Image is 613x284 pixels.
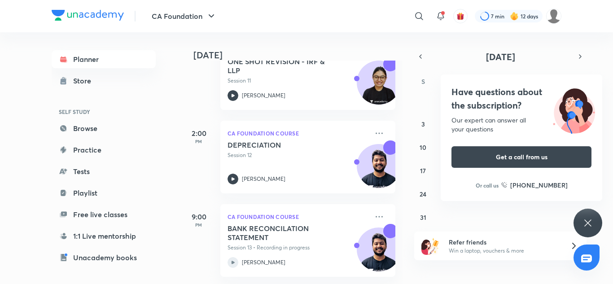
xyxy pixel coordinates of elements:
[427,50,574,63] button: [DATE]
[242,175,285,183] p: [PERSON_NAME]
[193,50,404,61] h4: [DATE]
[52,205,156,223] a: Free live classes
[416,117,430,131] button: August 3, 2025
[421,237,439,255] img: referral
[420,166,426,175] abbr: August 17, 2025
[228,211,368,222] p: CA Foundation Course
[52,184,156,202] a: Playlist
[52,119,156,137] a: Browse
[416,187,430,201] button: August 24, 2025
[420,213,426,222] abbr: August 31, 2025
[146,7,222,25] button: CA Foundation
[456,12,464,20] img: avatar
[52,141,156,159] a: Practice
[501,180,568,190] a: [PHONE_NUMBER]
[52,227,156,245] a: 1:1 Live mentorship
[449,247,559,255] p: Win a laptop, vouchers & more
[416,140,430,154] button: August 10, 2025
[510,12,519,21] img: streak
[421,77,425,86] abbr: Sunday
[451,146,591,168] button: Get a call from us
[52,162,156,180] a: Tests
[416,163,430,178] button: August 17, 2025
[420,143,426,152] abbr: August 10, 2025
[228,140,339,149] h5: DEPRECIATION
[451,85,591,112] h4: Have questions about the subscription?
[228,224,339,242] h5: BANK RECONCILATION STATEMENT
[52,10,124,23] a: Company Logo
[181,211,217,222] h5: 9:00
[52,104,156,119] h6: SELF STUDY
[357,149,400,192] img: Avatar
[242,92,285,100] p: [PERSON_NAME]
[52,249,156,267] a: Unacademy books
[476,181,499,189] p: Or call us
[52,50,156,68] a: Planner
[357,66,400,109] img: Avatar
[546,85,602,134] img: ttu_illustration_new.svg
[510,180,568,190] h6: [PHONE_NUMBER]
[420,190,426,198] abbr: August 24, 2025
[416,210,430,224] button: August 31, 2025
[228,128,368,139] p: CA Foundation Course
[451,116,591,134] div: Our expert can answer all your questions
[73,75,96,86] div: Store
[181,139,217,144] p: PM
[228,57,339,75] h5: ONE SHOT REVISION - IRF & LLP
[181,128,217,139] h5: 2:00
[449,237,559,247] h6: Refer friends
[181,222,217,227] p: PM
[357,232,400,275] img: Avatar
[421,120,425,128] abbr: August 3, 2025
[228,151,368,159] p: Session 12
[486,51,515,63] span: [DATE]
[242,258,285,267] p: [PERSON_NAME]
[52,72,156,90] a: Store
[228,244,368,252] p: Session 13 • Recording in progress
[546,9,561,24] img: kashish kumari
[453,9,468,23] button: avatar
[52,10,124,21] img: Company Logo
[228,77,368,85] p: Session 11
